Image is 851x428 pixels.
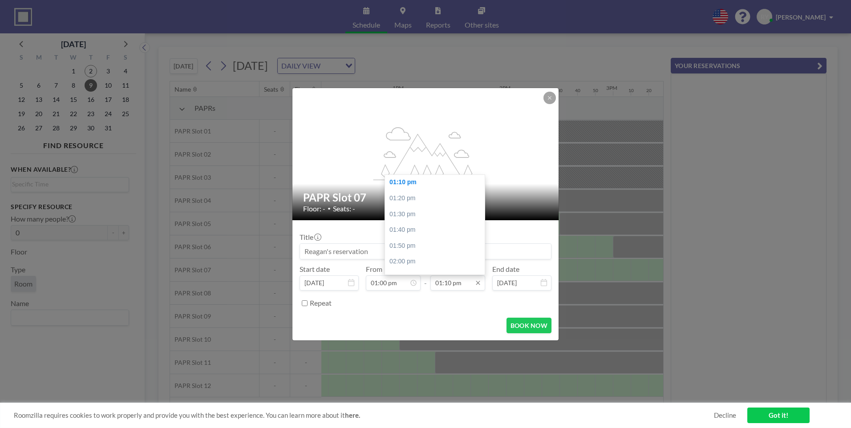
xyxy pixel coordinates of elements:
[385,190,489,206] div: 01:20 pm
[492,265,519,274] label: End date
[385,206,489,222] div: 01:30 pm
[385,174,489,190] div: 01:10 pm
[303,191,549,204] h2: PAPR Slot 07
[303,204,325,213] span: Floor: -
[333,204,355,213] span: Seats: -
[385,270,489,286] div: 02:10 pm
[310,299,332,307] label: Repeat
[507,318,551,333] button: BOOK NOW
[424,268,427,287] span: -
[328,205,331,212] span: •
[366,265,382,274] label: From
[300,233,320,242] label: Title
[385,238,489,254] div: 01:50 pm
[385,254,489,270] div: 02:00 pm
[345,411,360,419] a: here.
[300,244,551,259] input: Reagan's reservation
[714,411,736,420] a: Decline
[385,222,489,238] div: 01:40 pm
[300,265,330,274] label: Start date
[14,411,714,420] span: Roomzilla requires cookies to work properly and provide you with the best experience. You can lea...
[747,408,810,423] a: Got it!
